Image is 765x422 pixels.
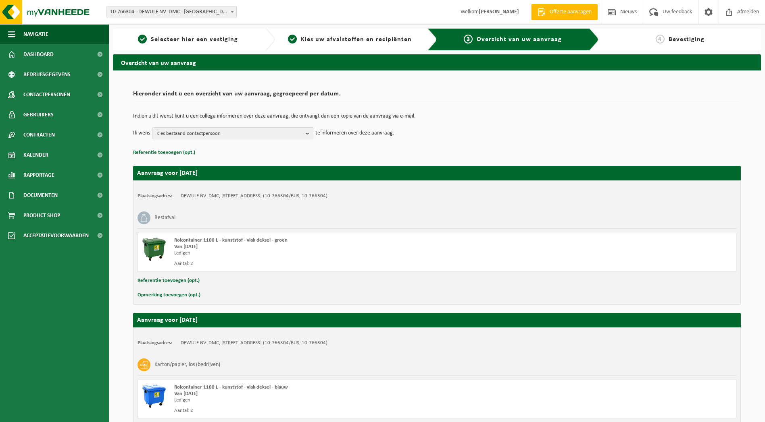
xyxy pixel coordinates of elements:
[477,36,562,43] span: Overzicht van uw aanvraag
[174,261,469,267] div: Aantal: 2
[113,54,761,70] h2: Overzicht van uw aanvraag
[138,340,173,345] strong: Plaatsingsadres:
[133,127,150,139] p: Ik wens
[138,275,200,286] button: Referentie toevoegen (opt.)
[23,125,55,145] span: Contracten
[174,238,288,243] span: Rolcontainer 1100 L - kunststof - vlak deksel - groen
[137,317,198,323] strong: Aanvraag voor [DATE]
[117,35,259,44] a: 1Selecteer hier een vestiging
[133,114,741,119] p: Indien u dit wenst kunt u een collega informeren over deze aanvraag, die ontvangt dan een kopie v...
[152,127,313,139] button: Kies bestaand contactpersoon
[531,4,598,20] a: Offerte aanvragen
[23,225,89,246] span: Acceptatievoorwaarden
[23,205,60,225] span: Product Shop
[106,6,237,18] span: 10-766304 - DEWULF NV- DMC - RUMBEKE
[301,36,412,43] span: Kies uw afvalstoffen en recipiënten
[156,128,302,140] span: Kies bestaand contactpersoon
[464,35,473,43] span: 3
[279,35,421,44] a: 2Kies uw afvalstoffen en recipiënten
[174,391,198,396] strong: Van [DATE]
[181,193,327,199] td: DEWULF NV- DMC, [STREET_ADDRESS] (10-766304/BUS, 10-766304)
[656,35,665,43] span: 4
[23,24,48,44] span: Navigatie
[288,35,297,43] span: 2
[23,185,58,205] span: Documenten
[107,6,236,18] span: 10-766304 - DEWULF NV- DMC - RUMBEKE
[142,237,166,261] img: WB-1100-HPE-GN-01.png
[23,85,70,105] span: Contactpersonen
[174,244,198,249] strong: Van [DATE]
[154,211,175,224] h3: Restafval
[154,358,220,371] h3: Karton/papier, los (bedrijven)
[138,35,147,43] span: 1
[142,384,166,408] img: WB-1100-HPE-BE-01.png
[174,397,469,403] div: Ledigen
[181,340,327,346] td: DEWULF NV- DMC, [STREET_ADDRESS] (10-766304/BUS, 10-766304)
[151,36,238,43] span: Selecteer hier een vestiging
[137,170,198,176] strong: Aanvraag voor [DATE]
[133,147,195,158] button: Referentie toevoegen (opt.)
[174,408,469,414] div: Aantal: 2
[479,9,519,15] strong: [PERSON_NAME]
[138,193,173,199] strong: Plaatsingsadres:
[138,290,200,300] button: Opmerking toevoegen (opt.)
[23,165,54,185] span: Rapportage
[669,36,705,43] span: Bevestiging
[133,91,741,101] h2: Hieronder vindt u een overzicht van uw aanvraag, gegroepeerd per datum.
[174,385,288,390] span: Rolcontainer 1100 L - kunststof - vlak deksel - blauw
[174,250,469,257] div: Ledigen
[23,145,48,165] span: Kalender
[315,127,394,139] p: te informeren over deze aanvraag.
[23,44,54,64] span: Dashboard
[23,105,54,125] span: Gebruikers
[548,8,594,16] span: Offerte aanvragen
[23,64,71,85] span: Bedrijfsgegevens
